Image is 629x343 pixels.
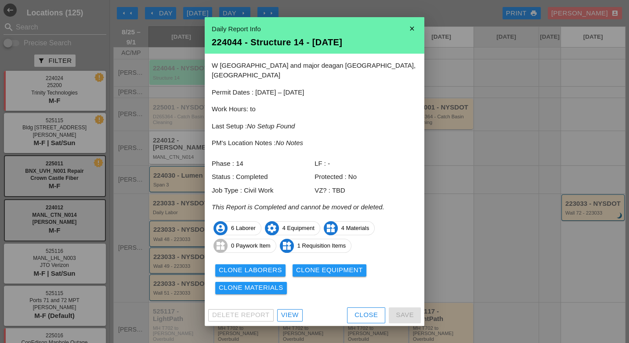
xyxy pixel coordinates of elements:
div: Clone Materials [219,283,283,293]
i: This Report is Completed and cannot be moved or deleted. [212,203,384,211]
i: settings [265,221,279,235]
p: Permit Dates : [DATE] – [DATE] [212,88,417,98]
div: Clone Equipment [296,265,363,275]
p: PM's Location Notes : [212,138,417,148]
span: 6 Laborer [214,221,261,235]
div: Phase : 14 [212,159,314,169]
button: Clone Equipment [293,264,366,277]
i: No Notes [275,139,303,146]
div: View [281,310,299,320]
button: Clone Materials [215,282,287,294]
span: 1 Requisition Items [280,239,351,253]
a: View [277,309,303,321]
div: VZ? : TBD [314,186,417,196]
span: 0 Paywork Item [214,239,276,253]
p: Work Hours: to [212,104,417,114]
div: 224044 - Structure 14 - [DATE] [212,38,417,47]
div: LF : - [314,159,417,169]
div: Job Type : Civil Work [212,186,314,196]
div: Status : Completed [212,172,314,182]
i: close [403,20,421,37]
div: Clone Laborers [219,265,282,275]
div: Close [354,310,378,320]
i: No Setup Found [247,122,295,130]
i: widgets [324,221,338,235]
span: 4 Materials [324,221,375,235]
button: Close [347,307,385,323]
p: W [GEOGRAPHIC_DATA] and major deagan [GEOGRAPHIC_DATA], [GEOGRAPHIC_DATA] [212,61,417,80]
div: Daily Report Info [212,24,417,34]
div: Protected : No [314,172,417,182]
p: Last Setup : [212,121,417,131]
i: widgets [280,239,294,253]
i: widgets [213,239,228,253]
button: Clone Laborers [215,264,286,277]
i: account_circle [213,221,228,235]
span: 4 Equipment [265,221,320,235]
